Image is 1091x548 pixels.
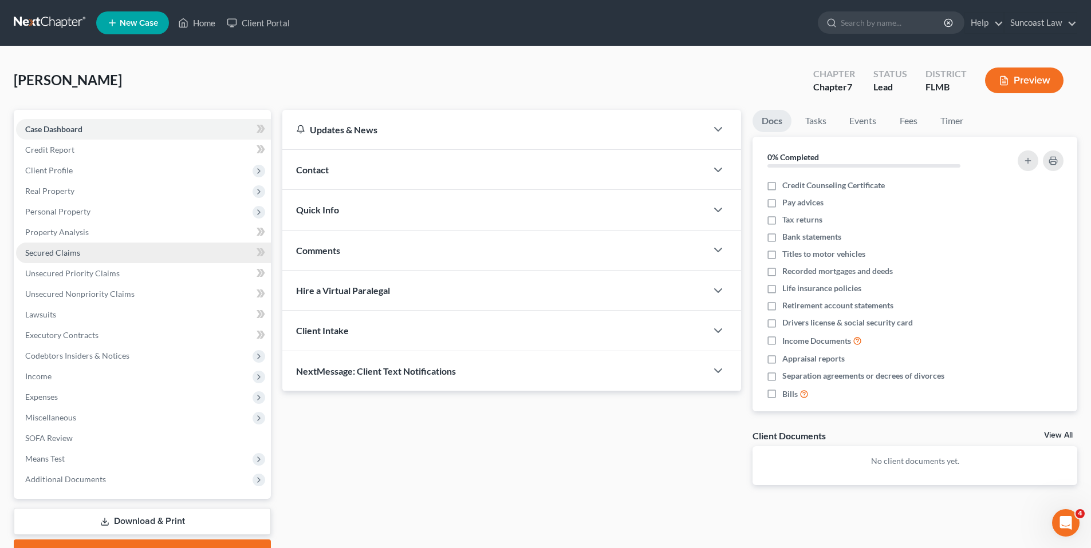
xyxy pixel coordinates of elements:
span: Life insurance policies [782,283,861,294]
a: Home [172,13,221,33]
a: Tasks [796,110,836,132]
span: NextMessage: Client Text Notifications [296,366,456,376]
span: Property Analysis [25,227,89,237]
span: Retirement account statements [782,300,893,311]
span: Personal Property [25,207,90,216]
span: Pay advices [782,197,824,208]
span: Income [25,371,52,381]
span: Quick Info [296,204,339,215]
a: Credit Report [16,140,271,160]
div: District [925,67,967,81]
span: [PERSON_NAME] [14,72,122,88]
span: Bills [782,388,798,400]
span: Miscellaneous [25,412,76,422]
a: View All [1044,431,1073,439]
a: Case Dashboard [16,119,271,140]
span: Credit Counseling Certificate [782,180,885,191]
span: Bank statements [782,231,841,243]
a: Unsecured Priority Claims [16,263,271,284]
a: Client Portal [221,13,296,33]
span: Real Property [25,186,74,196]
span: 4 [1076,509,1085,518]
span: Client Intake [296,325,349,336]
strong: 0% Completed [767,152,819,162]
a: Download & Print [14,508,271,535]
span: Tax returns [782,214,822,225]
span: Codebtors Insiders & Notices [25,351,129,360]
span: Lawsuits [25,309,56,319]
a: Fees [890,110,927,132]
a: SOFA Review [16,428,271,448]
div: Status [873,67,907,81]
span: Contact [296,164,329,175]
span: Titles to motor vehicles [782,248,865,260]
span: Recorded mortgages and deeds [782,265,893,277]
span: New Case [120,19,158,27]
span: Unsecured Priority Claims [25,268,120,278]
p: No client documents yet. [762,455,1068,467]
a: Help [965,13,1003,33]
span: Appraisal reports [782,353,845,364]
div: Lead [873,81,907,94]
span: 7 [847,81,852,92]
a: Unsecured Nonpriority Claims [16,284,271,304]
a: Events [840,110,885,132]
div: Chapter [813,67,855,81]
span: Additional Documents [25,474,106,484]
span: Secured Claims [25,248,80,257]
span: Hire a Virtual Paralegal [296,285,390,296]
span: Executory Contracts [25,330,99,340]
span: Credit Report [25,145,74,154]
span: Means Test [25,454,65,463]
span: Income Documents [782,335,851,347]
span: Case Dashboard [25,124,82,134]
a: Timer [931,110,972,132]
span: Expenses [25,392,58,402]
a: Secured Claims [16,243,271,263]
span: Separation agreements or decrees of divorces [782,370,944,382]
span: SOFA Review [25,433,73,443]
div: Client Documents [753,430,826,442]
button: Preview [985,67,1064,93]
div: Chapter [813,81,855,94]
span: Client Profile [25,165,73,175]
span: Drivers license & social security card [782,317,913,328]
span: Comments [296,245,340,256]
span: Unsecured Nonpriority Claims [25,289,135,299]
a: Suncoast Law [1005,13,1077,33]
iframe: Intercom live chat [1052,509,1080,537]
a: Executory Contracts [16,325,271,346]
input: Search by name... [841,12,946,33]
a: Docs [753,110,791,132]
div: FLMB [925,81,967,94]
a: Property Analysis [16,222,271,243]
a: Lawsuits [16,304,271,325]
div: Updates & News [296,124,693,136]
